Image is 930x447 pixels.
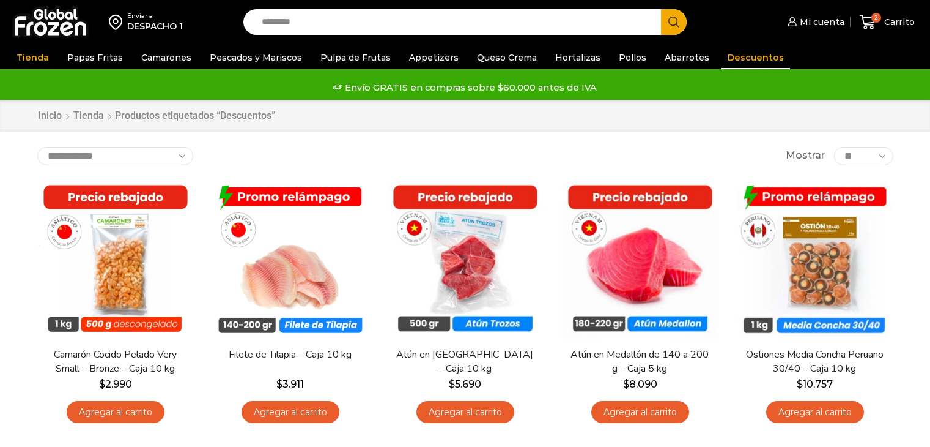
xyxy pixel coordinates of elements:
[797,16,844,28] span: Mi cuenta
[135,46,197,69] a: Camarones
[797,378,803,390] span: $
[881,16,915,28] span: Carrito
[623,378,657,390] bdi: 8.090
[416,401,514,424] a: Agregar al carrito: “Atún en Trozos - Caja 10 kg”
[37,147,193,165] select: Pedido de la tienda
[569,348,710,376] a: Atún en Medallón de 140 a 200 g – Caja 5 kg
[73,109,105,123] a: Tienda
[127,12,183,20] div: Enviar a
[471,46,543,69] a: Queso Crema
[99,378,105,390] span: $
[591,401,689,424] a: Agregar al carrito: “Atún en Medallón de 140 a 200 g - Caja 5 kg”
[61,46,129,69] a: Papas Fritas
[109,12,127,32] img: address-field-icon.svg
[314,46,397,69] a: Pulpa de Frutas
[37,109,275,123] nav: Breadcrumb
[394,348,535,376] a: Atún en [GEOGRAPHIC_DATA] – Caja 10 kg
[45,348,185,376] a: Camarón Cocido Pelado Very Small – Bronze – Caja 10 kg
[127,20,183,32] div: DESPACHO 1
[115,110,275,121] h1: Productos etiquetados “Descuentos”
[871,13,881,23] span: 2
[10,46,55,69] a: Tienda
[744,348,885,376] a: Ostiones Media Concha Peruano 30/40 – Caja 10 kg
[403,46,465,69] a: Appetizers
[784,10,844,34] a: Mi cuenta
[242,401,339,424] a: Agregar al carrito: “Filete de Tilapia - Caja 10 kg”
[659,46,715,69] a: Abarrotes
[37,109,62,123] a: Inicio
[766,401,864,424] a: Agregar al carrito: “Ostiones Media Concha Peruano 30/40 - Caja 10 kg”
[449,378,455,390] span: $
[786,149,825,163] span: Mostrar
[67,401,164,424] a: Agregar al carrito: “Camarón Cocido Pelado Very Small - Bronze - Caja 10 kg”
[449,378,481,390] bdi: 5.690
[797,378,833,390] bdi: 10.757
[721,46,790,69] a: Descuentos
[613,46,652,69] a: Pollos
[549,46,607,69] a: Hortalizas
[204,46,308,69] a: Pescados y Mariscos
[276,378,282,390] span: $
[220,348,360,362] a: Filete de Tilapia – Caja 10 kg
[99,378,132,390] bdi: 2.990
[276,378,304,390] bdi: 3.911
[661,9,687,35] button: Search button
[857,8,918,37] a: 2 Carrito
[623,378,629,390] span: $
